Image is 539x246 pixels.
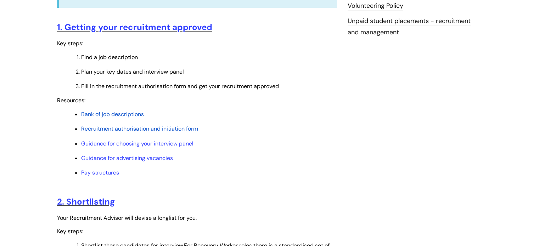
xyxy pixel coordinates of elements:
[57,214,197,222] span: Your Recruitment Advisor will devise a longlist for you.
[81,169,119,176] a: Pay structures
[81,110,144,118] a: Bank of job descriptions
[81,53,138,61] span: Find a job description
[57,22,212,33] a: 1. Getting your recruitment approved
[348,17,471,37] a: Unpaid student placements - recruitment and management
[81,82,279,90] span: Fill in the recruitment authorisation form and get your recruitment approved
[81,154,173,162] a: Guidance for advertising vacancies
[57,228,83,235] span: Key steps:
[57,40,83,47] span: Key steps:
[57,97,85,104] span: Resources:
[81,68,184,75] span: Plan your key dates and interview panel
[348,1,403,11] a: Volunteering Policy
[57,196,115,207] a: 2. Shortlisting
[81,140,193,147] a: Guidance for choosing your interview panel
[81,125,198,132] a: Recruitment authorisation and initiation form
